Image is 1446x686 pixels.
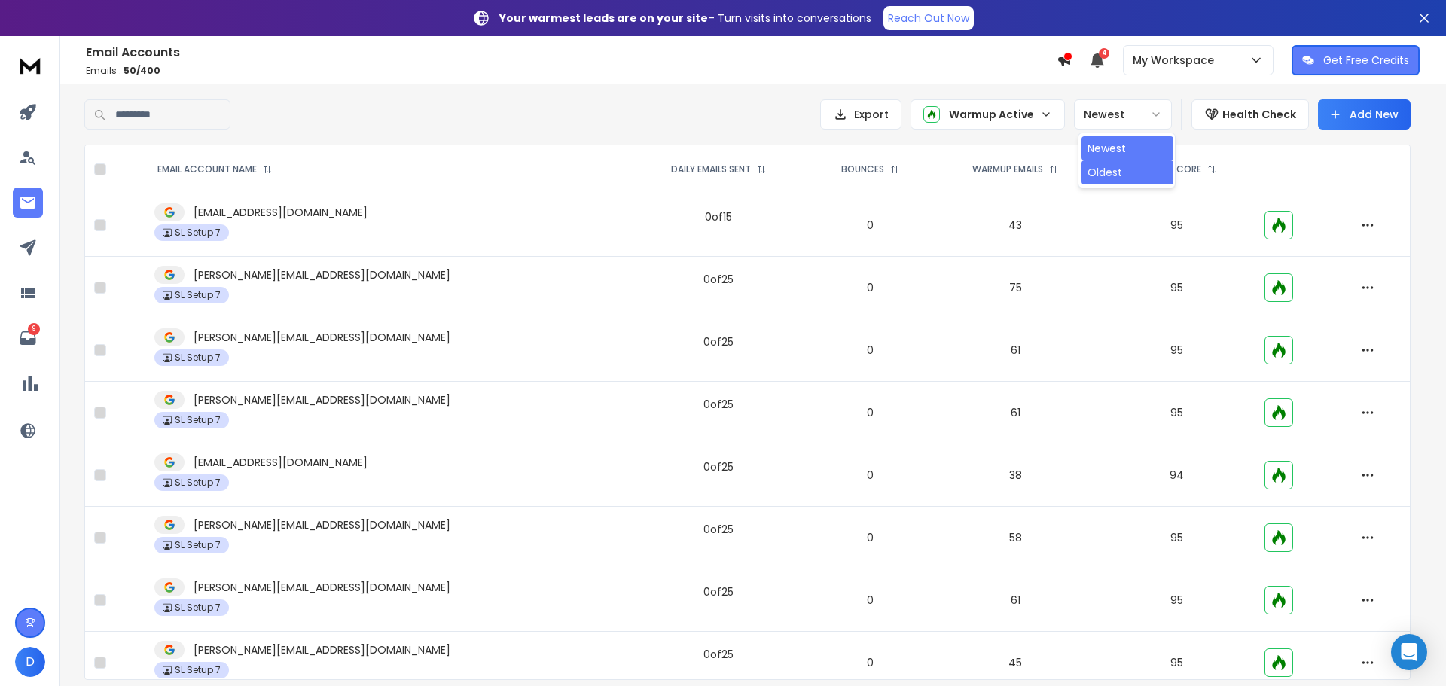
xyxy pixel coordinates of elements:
div: 0 of 25 [703,647,734,662]
td: 95 [1098,194,1255,257]
p: [PERSON_NAME][EMAIL_ADDRESS][DOMAIN_NAME] [194,642,450,657]
p: SL Setup 7 [175,414,221,426]
h1: Email Accounts [86,44,1057,62]
p: WARMUP EMAILS [972,163,1043,175]
button: Add New [1318,99,1411,130]
p: SL Setup 7 [175,477,221,489]
div: 0 of 15 [705,209,732,224]
p: 0 [817,655,923,670]
p: Emails : [86,65,1057,77]
span: D [15,647,45,677]
div: 0 of 25 [703,334,734,349]
div: 0 of 25 [703,584,734,599]
div: 0 of 25 [703,459,734,474]
button: Newest [1074,99,1172,130]
p: [PERSON_NAME][EMAIL_ADDRESS][DOMAIN_NAME] [194,517,450,532]
strong: Your warmest leads are on your site [499,11,708,26]
p: SL Setup 7 [175,664,221,676]
span: 4 [1099,48,1109,59]
p: 0 [817,593,923,608]
p: Health Check [1222,107,1296,122]
td: 75 [932,257,1098,319]
td: 95 [1098,382,1255,444]
td: 95 [1098,507,1255,569]
img: logo [15,51,45,79]
div: Open Intercom Messenger [1391,634,1427,670]
p: 0 [817,280,923,295]
td: 58 [932,507,1098,569]
p: – Turn visits into conversations [499,11,871,26]
p: [EMAIL_ADDRESS][DOMAIN_NAME] [194,455,368,470]
p: BOUNCES [841,163,884,175]
span: 50 / 400 [124,64,160,77]
p: [EMAIL_ADDRESS][DOMAIN_NAME] [194,205,368,220]
p: Warmup Active [949,107,1034,122]
td: 95 [1098,257,1255,319]
td: 61 [932,569,1098,632]
p: Get Free Credits [1323,53,1409,68]
p: SL Setup 7 [175,539,221,551]
p: 0 [817,405,923,420]
p: My Workspace [1133,53,1220,68]
td: 94 [1098,444,1255,507]
button: Export [820,99,901,130]
p: 9 [28,323,40,335]
p: [PERSON_NAME][EMAIL_ADDRESS][DOMAIN_NAME] [194,580,450,595]
div: 0 of 25 [703,272,734,287]
p: SL Setup 7 [175,602,221,614]
td: 43 [932,194,1098,257]
p: [PERSON_NAME][EMAIL_ADDRESS][DOMAIN_NAME] [194,392,450,407]
td: 95 [1098,569,1255,632]
p: SL Setup 7 [175,289,221,301]
div: Newest [1088,141,1126,156]
p: SL Setup 7 [175,352,221,364]
p: 0 [817,530,923,545]
p: [PERSON_NAME][EMAIL_ADDRESS][DOMAIN_NAME] [194,267,450,282]
p: 0 [817,218,923,233]
div: 0 of 25 [703,522,734,537]
div: 0 of 25 [703,397,734,412]
td: 61 [932,382,1098,444]
p: 0 [817,468,923,483]
p: 0 [817,343,923,358]
p: [PERSON_NAME][EMAIL_ADDRESS][DOMAIN_NAME] [194,330,450,345]
div: EMAIL ACCOUNT NAME [157,163,272,175]
td: 38 [932,444,1098,507]
p: SL Setup 7 [175,227,221,239]
p: Reach Out Now [888,11,969,26]
td: 95 [1098,319,1255,382]
div: Oldest [1088,165,1122,180]
td: 61 [932,319,1098,382]
p: DAILY EMAILS SENT [671,163,751,175]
